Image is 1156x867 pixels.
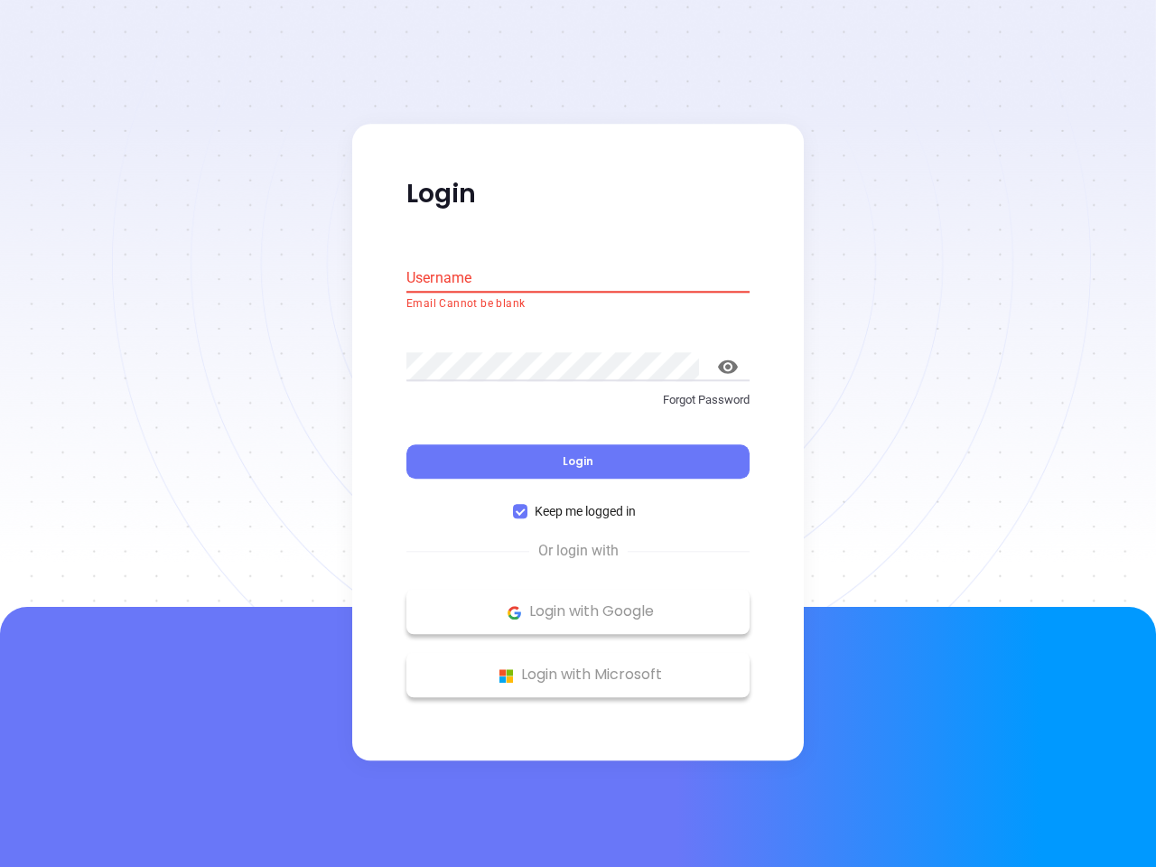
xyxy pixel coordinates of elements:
button: toggle password visibility [706,345,750,388]
p: Login [406,178,750,210]
p: Login with Google [415,599,741,626]
p: Forgot Password [406,391,750,409]
span: Login [563,454,593,470]
p: Login with Microsoft [415,662,741,689]
img: Google Logo [503,601,526,624]
button: Login [406,445,750,480]
span: Or login with [529,541,628,563]
img: Microsoft Logo [495,665,517,687]
span: Keep me logged in [527,502,643,522]
button: Microsoft Logo Login with Microsoft [406,653,750,698]
a: Forgot Password [406,391,750,424]
button: Google Logo Login with Google [406,590,750,635]
p: Email Cannot be blank [406,295,750,313]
